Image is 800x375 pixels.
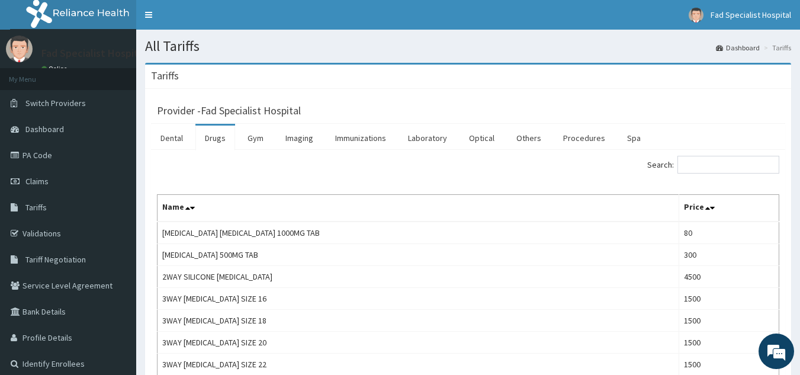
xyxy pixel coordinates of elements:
[647,156,779,174] label: Search:
[25,202,47,213] span: Tariffs
[151,126,192,150] a: Dental
[716,43,760,53] a: Dashboard
[679,288,779,310] td: 1500
[157,105,301,116] h3: Provider - Fad Specialist Hospital
[151,70,179,81] h3: Tariffs
[460,126,504,150] a: Optical
[507,126,551,150] a: Others
[41,48,147,59] p: Fad Specialist Hospital
[554,126,615,150] a: Procedures
[679,195,779,222] th: Price
[679,244,779,266] td: 300
[679,266,779,288] td: 4500
[677,156,779,174] input: Search:
[761,43,791,53] li: Tariffs
[195,126,235,150] a: Drugs
[6,36,33,62] img: User Image
[618,126,650,150] a: Spa
[158,195,679,222] th: Name
[326,126,396,150] a: Immunizations
[399,126,457,150] a: Laboratory
[679,310,779,332] td: 1500
[158,310,679,332] td: 3WAY [MEDICAL_DATA] SIZE 18
[158,222,679,244] td: [MEDICAL_DATA] [MEDICAL_DATA] 1000MG TAB
[689,8,703,23] img: User Image
[25,254,86,265] span: Tariff Negotiation
[679,222,779,244] td: 80
[25,98,86,108] span: Switch Providers
[145,39,791,54] h1: All Tariffs
[41,65,70,73] a: Online
[238,126,273,150] a: Gym
[679,332,779,354] td: 1500
[158,244,679,266] td: [MEDICAL_DATA] 500MG TAB
[276,126,323,150] a: Imaging
[158,266,679,288] td: 2WAY SILICONE [MEDICAL_DATA]
[711,9,791,20] span: Fad Specialist Hospital
[25,176,49,187] span: Claims
[158,332,679,354] td: 3WAY [MEDICAL_DATA] SIZE 20
[158,288,679,310] td: 3WAY [MEDICAL_DATA] SIZE 16
[25,124,64,134] span: Dashboard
